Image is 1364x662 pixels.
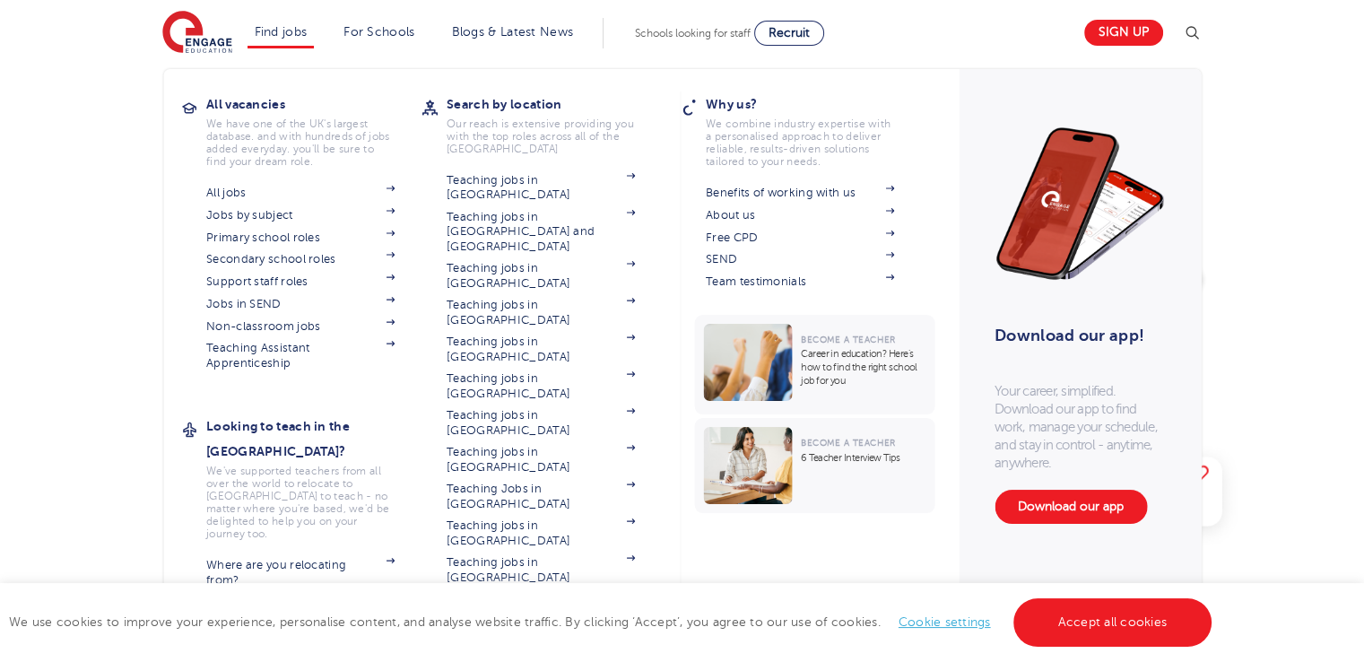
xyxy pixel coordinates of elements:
[995,316,1157,355] h3: Download our app!
[706,274,894,289] a: Team testimonials
[9,615,1216,629] span: We use cookies to improve your experience, personalise content, and analyse website traffic. By c...
[206,319,395,334] a: Non-classroom jobs
[206,118,395,168] p: We have one of the UK's largest database. and with hundreds of jobs added everyday. you'll be sur...
[447,482,635,511] a: Teaching Jobs in [GEOGRAPHIC_DATA]
[206,465,395,540] p: We've supported teachers from all over the world to relocate to [GEOGRAPHIC_DATA] to teach - no m...
[206,414,421,464] h3: Looking to teach in the [GEOGRAPHIC_DATA]?
[206,252,395,266] a: Secondary school roles
[447,555,635,585] a: Teaching jobs in [GEOGRAPHIC_DATA]
[162,11,232,56] img: Engage Education
[447,298,635,327] a: Teaching jobs in [GEOGRAPHIC_DATA]
[706,252,894,266] a: SEND
[801,335,895,344] span: Become a Teacher
[452,25,574,39] a: Blogs & Latest News
[206,274,395,289] a: Support staff roles
[206,186,395,200] a: All jobs
[706,208,894,222] a: About us
[1084,20,1163,46] a: Sign up
[447,335,635,364] a: Teaching jobs in [GEOGRAPHIC_DATA]
[206,231,395,245] a: Primary school roles
[995,382,1165,472] p: Your career, simplified. Download our app to find work, manage your schedule, and stay in control...
[447,408,635,438] a: Teaching jobs in [GEOGRAPHIC_DATA]
[706,118,894,168] p: We combine industry expertise with a personalised approach to deliver reliable, results-driven so...
[1013,598,1212,647] a: Accept all cookies
[206,341,395,370] a: Teaching Assistant Apprenticeship
[206,91,421,168] a: All vacanciesWe have one of the UK's largest database. and with hundreds of jobs added everyday. ...
[206,91,421,117] h3: All vacancies
[255,25,308,39] a: Find jobs
[447,371,635,401] a: Teaching jobs in [GEOGRAPHIC_DATA]
[706,231,894,245] a: Free CPD
[801,347,925,388] p: Career in education? Here’s how to find the right school job for you
[447,445,635,475] a: Teaching jobs in [GEOGRAPHIC_DATA]
[706,186,894,200] a: Benefits of working with us
[769,26,810,39] span: Recruit
[899,615,991,629] a: Cookie settings
[447,173,635,203] a: Teaching jobs in [GEOGRAPHIC_DATA]
[206,297,395,311] a: Jobs in SEND
[801,451,925,465] p: 6 Teacher Interview Tips
[343,25,414,39] a: For Schools
[447,518,635,548] a: Teaching jobs in [GEOGRAPHIC_DATA]
[754,21,824,46] a: Recruit
[447,91,662,117] h3: Search by location
[995,490,1147,524] a: Download our app
[206,208,395,222] a: Jobs by subject
[706,91,921,168] a: Why us?We combine industry expertise with a personalised approach to deliver reliable, results-dr...
[447,261,635,291] a: Teaching jobs in [GEOGRAPHIC_DATA]
[801,438,895,448] span: Become a Teacher
[206,558,395,588] a: Where are you relocating from?
[635,27,751,39] span: Schools looking for staff
[447,91,662,155] a: Search by locationOur reach is extensive providing you with the top roles across all of the [GEOG...
[206,414,421,540] a: Looking to teach in the [GEOGRAPHIC_DATA]?We've supported teachers from all over the world to rel...
[706,91,921,117] h3: Why us?
[694,418,939,513] a: Become a Teacher6 Teacher Interview Tips
[447,118,635,155] p: Our reach is extensive providing you with the top roles across all of the [GEOGRAPHIC_DATA]
[694,315,939,414] a: Become a TeacherCareer in education? Here’s how to find the right school job for you
[447,210,635,254] a: Teaching jobs in [GEOGRAPHIC_DATA] and [GEOGRAPHIC_DATA]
